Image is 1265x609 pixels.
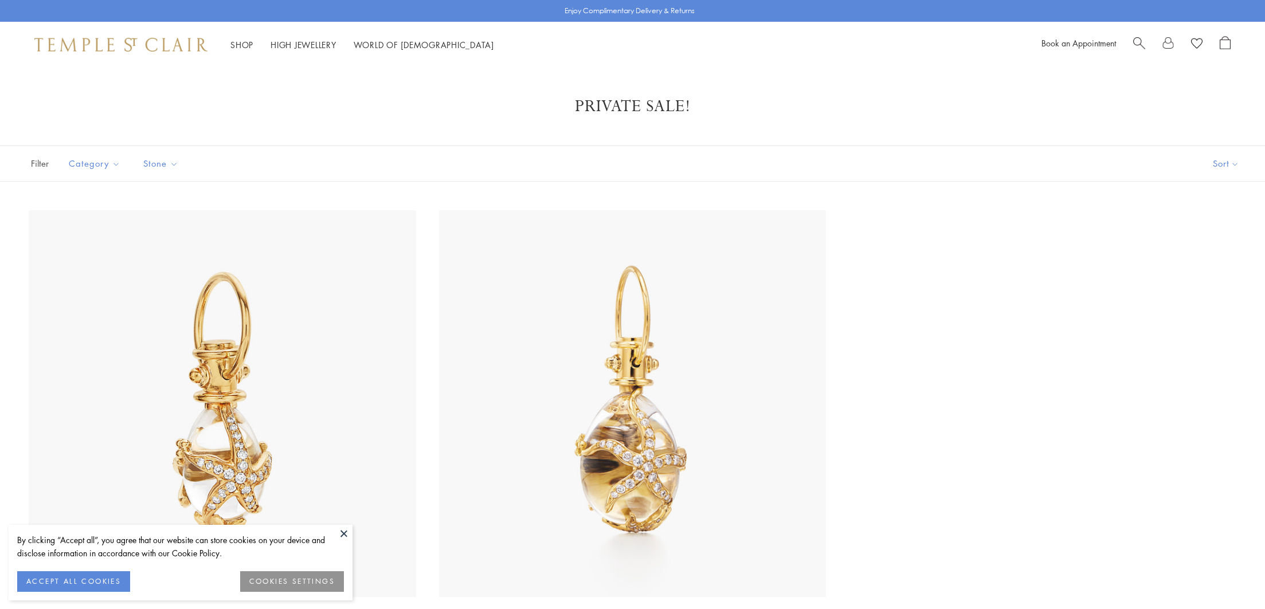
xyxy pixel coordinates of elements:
a: View Wishlist [1191,36,1203,53]
img: Temple St. Clair [34,38,207,52]
h1: Private Sale! [46,96,1219,117]
span: Category [63,156,129,171]
p: Enjoy Complimentary Delivery & Returns [565,5,695,17]
iframe: Gorgias live chat messenger [1208,555,1254,598]
img: P51826-E11STRPV [439,210,827,598]
div: By clicking “Accept all”, you agree that our website can store cookies on your device and disclos... [17,533,344,560]
button: ACCEPT ALL COOKIES [17,571,130,592]
a: Search [1133,36,1145,53]
button: COOKIES SETTINGS [240,571,344,592]
nav: Main navigation [230,38,494,52]
button: Show sort by [1187,146,1265,181]
button: Stone [135,151,187,176]
img: P51826-E11STRPV [29,210,416,598]
a: ShopShop [230,39,253,50]
a: High JewelleryHigh Jewellery [271,39,336,50]
a: Open Shopping Bag [1220,36,1231,53]
span: Stone [138,156,187,171]
a: World of [DEMOGRAPHIC_DATA]World of [DEMOGRAPHIC_DATA] [354,39,494,50]
a: Book an Appointment [1041,37,1116,49]
button: Category [60,151,129,176]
